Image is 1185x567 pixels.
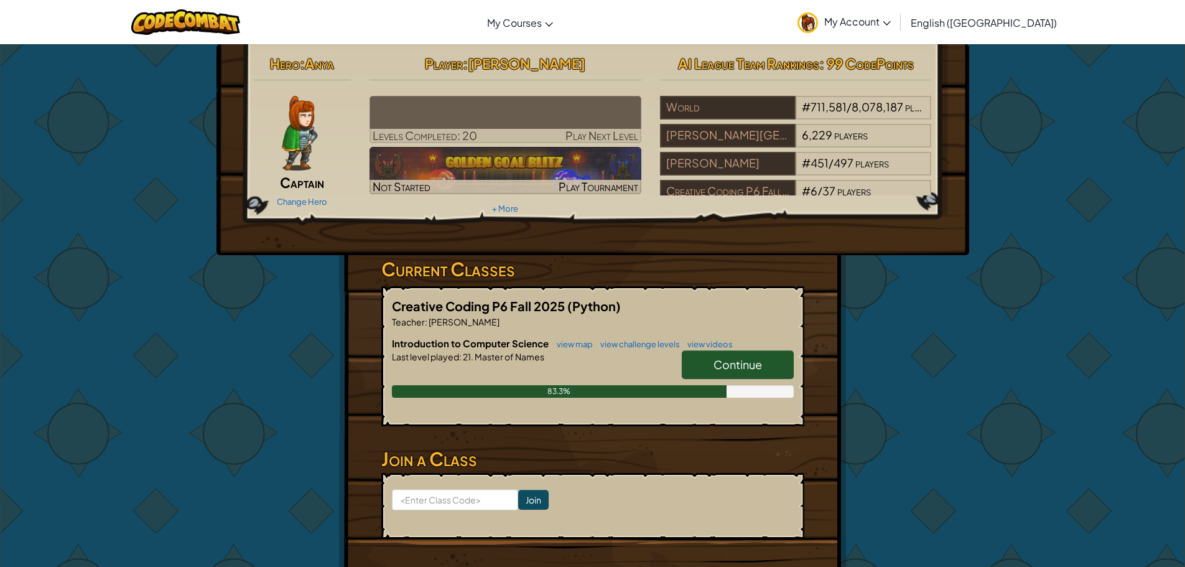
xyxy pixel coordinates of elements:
span: : [463,55,468,72]
span: Player [425,55,463,72]
a: Change Hero [277,197,327,207]
span: My Courses [487,16,542,29]
span: Continue [713,357,762,372]
span: Play Next Level [565,128,638,143]
span: (Python) [567,298,621,314]
span: Levels Completed: 20 [373,128,477,143]
span: players [837,184,871,198]
div: Creative Coding P6 Fall 2025 [660,180,796,204]
span: / [829,156,834,170]
img: Golden Goal [369,147,641,194]
span: 21. [462,351,473,362]
span: Not Started [373,179,430,194]
a: Not StartedPlay Tournament [369,147,641,194]
a: World#711,581/8,078,187players [660,108,932,122]
div: [PERSON_NAME] [660,152,796,176]
span: 6 [811,184,817,198]
span: 711,581 [811,100,847,114]
span: # [802,100,811,114]
span: 8,078,187 [852,100,903,114]
span: [PERSON_NAME] [427,316,500,327]
a: view videos [681,339,733,349]
span: players [905,100,939,114]
a: English ([GEOGRAPHIC_DATA]) [904,6,1063,39]
span: # [802,156,811,170]
span: Creative Coding P6 Fall 2025 [392,298,567,314]
img: captain-pose.png [282,96,317,171]
span: / [847,100,852,114]
a: [PERSON_NAME][GEOGRAPHIC_DATA]6,229players [660,136,932,150]
span: Hero [270,55,300,72]
span: Anya [305,55,334,72]
span: Teacher [392,316,425,327]
a: Creative Coding P6 Fall 2025#6/37players [660,192,932,206]
span: AI League Team Rankings [678,55,819,72]
img: avatar [797,12,818,33]
img: CodeCombat logo [131,9,240,35]
input: Join [518,490,549,510]
span: / [817,184,822,198]
span: 37 [822,184,835,198]
input: <Enter Class Code> [392,489,518,510]
span: [PERSON_NAME] [468,55,585,72]
span: My Account [824,15,891,28]
div: 83.3% [392,385,727,398]
a: + More [492,204,518,213]
span: : [300,55,305,72]
span: : 99 CodePoints [819,55,914,72]
a: view challenge levels [594,339,680,349]
span: Introduction to Computer Science [392,337,551,349]
h3: Current Classes [381,255,804,283]
h3: Join a Class [381,445,804,473]
span: # [802,184,811,198]
a: view map [551,339,593,349]
span: : [459,351,462,362]
span: players [834,128,868,142]
span: 451 [811,156,829,170]
span: players [855,156,889,170]
span: 6,229 [802,128,832,142]
span: 497 [834,156,853,170]
div: [PERSON_NAME][GEOGRAPHIC_DATA] [660,124,796,148]
a: My Courses [481,6,559,39]
span: : [425,316,427,327]
a: My Account [791,2,897,42]
span: Captain [280,174,324,191]
span: Master of Names [473,351,544,362]
a: Play Next Level [369,96,641,143]
span: Last level played [392,351,459,362]
span: English ([GEOGRAPHIC_DATA]) [911,16,1057,29]
span: Play Tournament [559,179,638,194]
div: World [660,96,796,119]
a: [PERSON_NAME]#451/497players [660,164,932,178]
